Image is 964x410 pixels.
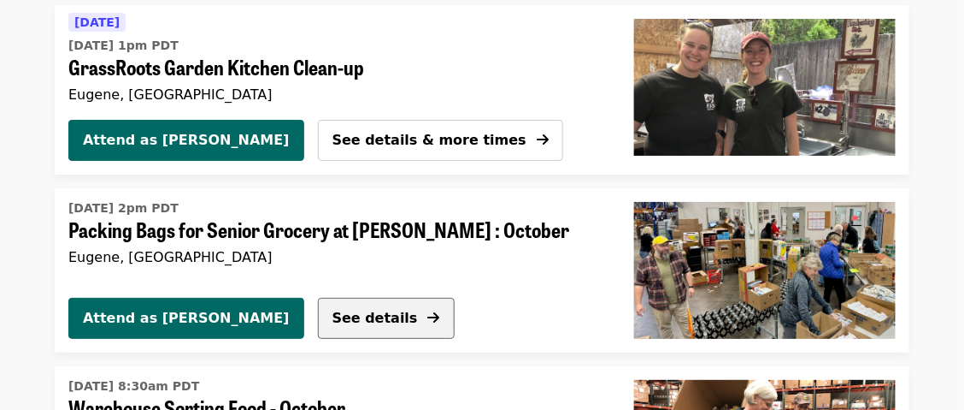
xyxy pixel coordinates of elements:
[68,199,179,217] time: [DATE] 2pm PDT
[318,298,455,339] button: See details
[68,86,593,103] div: Eugene, [GEOGRAPHIC_DATA]
[68,249,593,265] div: Eugene, [GEOGRAPHIC_DATA]
[332,132,526,148] span: See details & more times
[83,308,290,329] span: Attend as [PERSON_NAME]
[74,15,120,29] span: [DATE]
[68,377,199,395] time: [DATE] 8:30am PDT
[620,188,909,353] a: Packing Bags for Senior Grocery at Bailey Hill : October
[537,132,549,148] i: arrow-right icon
[620,5,909,175] a: GrassRoots Garden Kitchen Clean-up
[428,310,440,326] i: arrow-right icon
[68,12,593,106] a: See details for "GrassRoots Garden Kitchen Clean-up"
[68,55,593,80] span: GrassRoots Garden Kitchen Clean-up
[634,202,896,339] img: Packing Bags for Senior Grocery at Bailey Hill : October organized by FOOD For Lane County
[68,37,179,55] time: [DATE] 1pm PDT
[332,310,418,326] span: See details
[83,130,290,151] span: Attend as [PERSON_NAME]
[68,298,304,339] button: Attend as [PERSON_NAME]
[634,19,896,156] img: GrassRoots Garden Kitchen Clean-up organized by FOOD For Lane County
[68,217,593,242] span: Packing Bags for Senior Grocery at [PERSON_NAME] : October
[318,120,563,161] button: See details & more times
[68,195,593,269] a: See details for "Packing Bags for Senior Grocery at Bailey Hill : October"
[68,120,304,161] button: Attend as [PERSON_NAME]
